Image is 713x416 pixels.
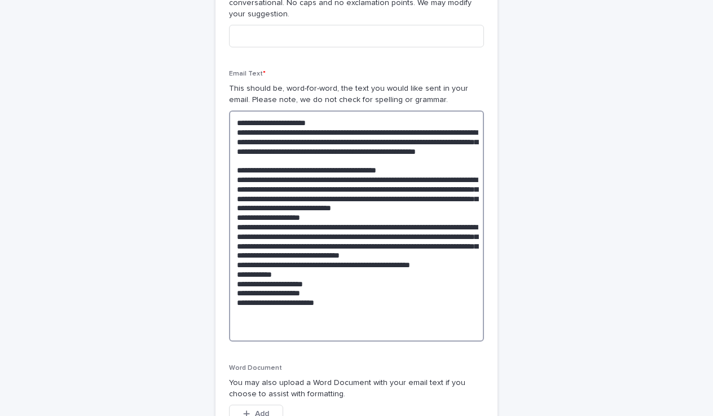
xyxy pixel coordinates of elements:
[229,83,484,107] p: This should be, word-for-word, the text you would like sent in your email. Please note, we do not...
[229,70,266,77] span: Email Text
[229,365,282,371] span: Word Document
[229,377,484,401] p: You may also upload a Word Document with your email text if you choose to assist with formatting.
